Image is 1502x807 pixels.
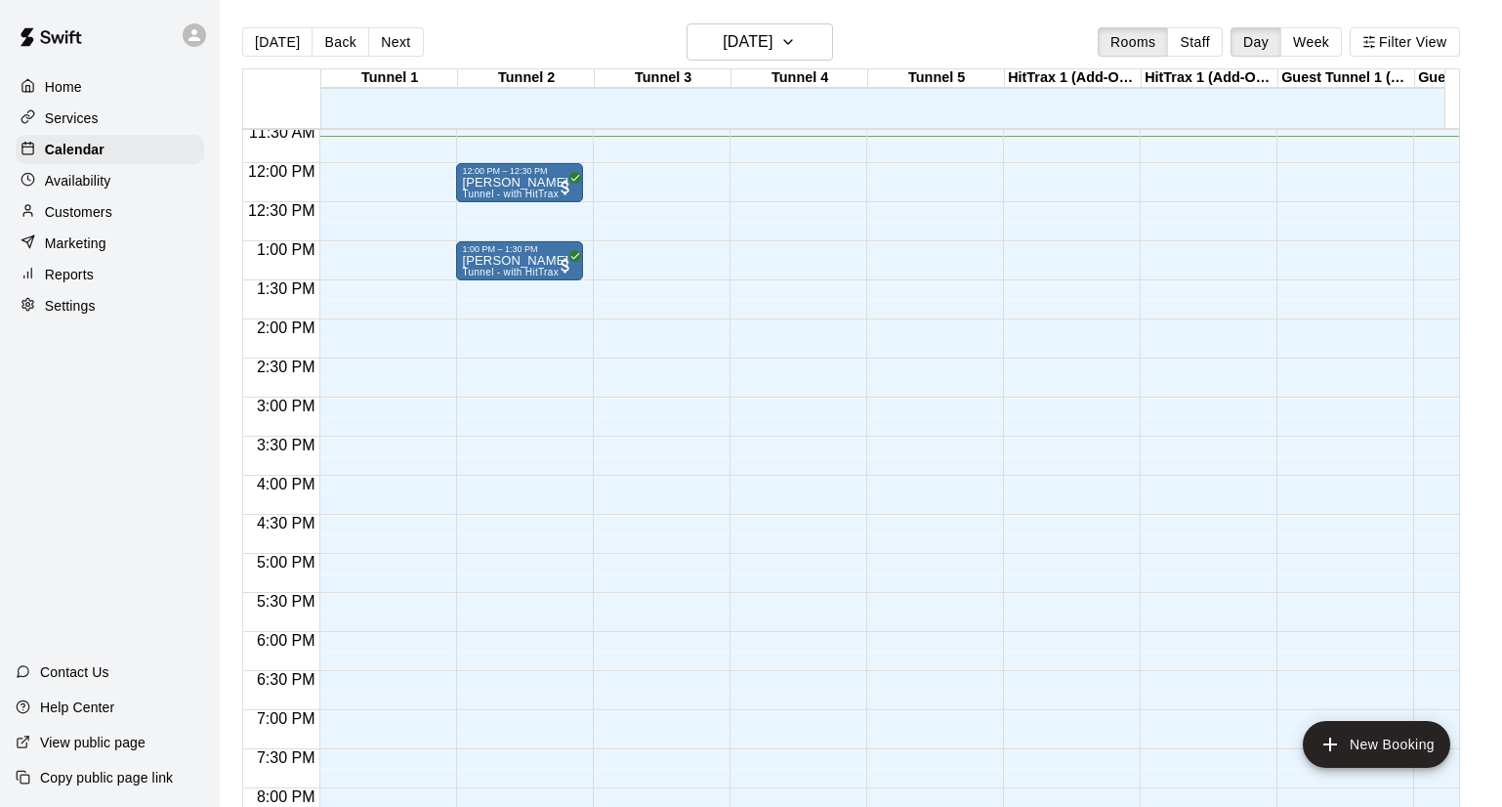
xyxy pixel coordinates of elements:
span: 7:00 PM [252,710,320,727]
span: 12:00 PM [243,163,319,180]
span: 4:30 PM [252,515,320,531]
span: 2:00 PM [252,319,320,336]
div: Tunnel 2 [458,69,595,88]
a: Home [16,72,204,102]
span: 5:00 PM [252,554,320,571]
div: 12:00 PM – 12:30 PM: Elias Seibold [456,163,583,202]
button: Filter View [1350,27,1459,57]
div: Tunnel 1 [321,69,458,88]
a: Services [16,104,204,133]
div: 1:00 PM – 1:30 PM [462,244,577,254]
p: View public page [40,733,146,752]
button: Back [312,27,369,57]
p: Availability [45,171,111,191]
span: Tunnel - with HitTrax [462,267,559,277]
button: [DATE] [242,27,313,57]
a: Reports [16,260,204,289]
span: All customers have paid [556,178,575,197]
h6: [DATE] [723,28,772,56]
button: Next [368,27,423,57]
span: 1:30 PM [252,280,320,297]
a: Availability [16,166,204,195]
p: Contact Us [40,662,109,682]
p: Calendar [45,140,104,159]
p: Reports [45,265,94,284]
button: add [1303,721,1450,768]
div: Tunnel 4 [731,69,868,88]
span: 12:30 PM [243,202,319,219]
div: Tunnel 5 [868,69,1005,88]
span: 3:00 PM [252,398,320,414]
div: 1:00 PM – 1:30 PM: Elias Seibold [456,241,583,280]
p: Help Center [40,698,114,717]
span: 5:30 PM [252,593,320,610]
span: 6:00 PM [252,632,320,649]
div: HitTrax 1 (Add-On Service) [1142,69,1278,88]
span: 4:00 PM [252,476,320,492]
div: Guest Tunnel 1 (2 Maximum) [1278,69,1415,88]
span: All customers have paid [556,256,575,276]
p: Settings [45,296,96,316]
p: Copy public page link [40,768,173,787]
button: [DATE] [687,23,833,61]
p: Home [45,77,82,97]
span: 7:30 PM [252,749,320,766]
div: 12:00 PM – 12:30 PM [462,166,577,176]
span: 3:30 PM [252,437,320,453]
p: Services [45,108,99,128]
button: Week [1280,27,1342,57]
div: Tunnel 3 [595,69,731,88]
p: Customers [45,202,112,222]
span: 1:00 PM [252,241,320,258]
button: Staff [1167,27,1223,57]
a: Settings [16,291,204,320]
a: Marketing [16,229,204,258]
span: 8:00 PM [252,788,320,805]
span: Tunnel - with HitTrax [462,189,559,199]
button: Rooms [1098,27,1168,57]
a: Customers [16,197,204,227]
button: Day [1231,27,1281,57]
a: Calendar [16,135,204,164]
span: 6:30 PM [252,671,320,688]
p: Marketing [45,234,106,253]
div: HitTrax 1 (Add-On Service) [1005,69,1142,88]
span: 2:30 PM [252,359,320,375]
span: 11:30 AM [244,124,320,141]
